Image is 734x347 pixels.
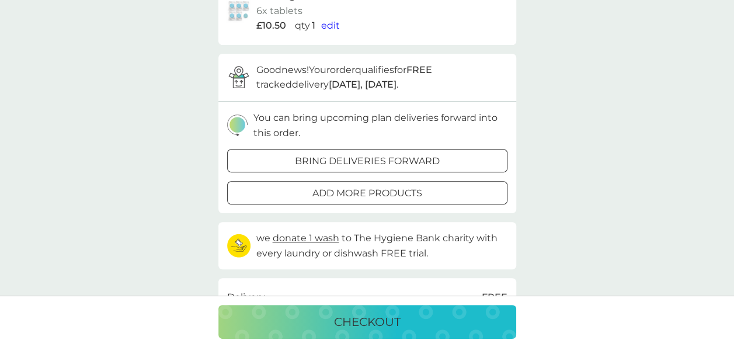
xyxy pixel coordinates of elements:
button: edit [321,18,340,33]
p: 1 [312,18,315,33]
button: bring deliveries forward [227,149,507,172]
button: add more products [227,181,507,204]
span: donate 1 wash [273,233,339,244]
p: 6x tablets [256,4,302,19]
span: £10.50 [256,18,286,33]
p: qty [295,18,310,33]
p: bring deliveries forward [295,154,440,169]
p: checkout [334,313,401,331]
span: edit [321,20,340,31]
p: Delivery [227,290,265,305]
strong: [DATE], [DATE] [329,79,396,90]
p: we to The Hygiene Bank charity with every laundry or dishwash FREE trial. [256,231,507,261]
p: You can bring upcoming plan deliveries forward into this order. [253,110,507,140]
img: delivery-schedule.svg [227,114,248,136]
strong: FREE [406,64,432,75]
p: add more products [312,186,422,201]
button: checkout [218,305,516,339]
p: Good news! Your order qualifies for tracked delivery . [256,63,507,92]
p: FREE [482,290,507,305]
